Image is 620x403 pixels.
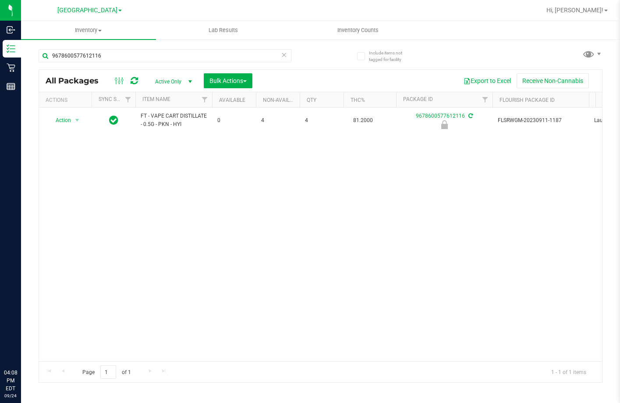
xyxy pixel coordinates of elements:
inline-svg: Reports [7,82,15,91]
span: [GEOGRAPHIC_DATA] [57,7,117,14]
span: Page of 1 [75,365,138,379]
a: Qty [307,97,316,103]
a: THC% [351,97,365,103]
button: Bulk Actions [204,73,252,88]
a: Sync Status [99,96,132,102]
p: 09/24 [4,392,17,399]
span: In Sync [109,114,118,126]
span: 4 [305,116,338,125]
span: Lab Results [197,26,250,34]
a: Non-Available [263,97,302,103]
span: Bulk Actions [209,77,247,84]
a: Package ID [403,96,433,102]
span: Hi, [PERSON_NAME]! [546,7,603,14]
button: Export to Excel [458,73,517,88]
inline-svg: Inventory [7,44,15,53]
div: Actions [46,97,88,103]
span: Include items not tagged for facility [369,50,413,63]
span: All Packages [46,76,107,86]
span: FT - VAPE CART DISTILLATE - 0.5G - PKN - HYI [141,112,207,129]
span: 0 [217,116,251,125]
a: Inventory [21,21,156,40]
a: Available [219,97,245,103]
a: Item Name [142,96,170,102]
div: Launch Hold [395,120,494,129]
span: 81.2000 [349,114,377,127]
inline-svg: Retail [7,63,15,72]
a: Filter [478,92,492,107]
a: 9678600577612116 [416,113,465,119]
span: Sync from Compliance System [467,113,473,119]
span: Inventory Counts [326,26,390,34]
a: Lab Results [156,21,291,40]
span: 1 - 1 of 1 items [544,365,593,378]
input: Search Package ID, Item Name, SKU, Lot or Part Number... [39,49,291,62]
span: Clear [281,49,287,61]
span: FLSRWGM-20230911-1187 [498,116,584,125]
span: Action [48,114,71,126]
a: Filter [198,92,212,107]
a: Inventory Counts [291,21,425,40]
span: 4 [261,116,294,125]
a: Filter [121,92,135,107]
inline-svg: Inbound [7,25,15,34]
span: Inventory [21,26,156,34]
iframe: Resource center [9,333,35,359]
span: select [72,114,83,126]
p: 04:08 PM EDT [4,369,17,392]
button: Receive Non-Cannabis [517,73,589,88]
a: Flourish Package ID [500,97,555,103]
input: 1 [100,365,116,379]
